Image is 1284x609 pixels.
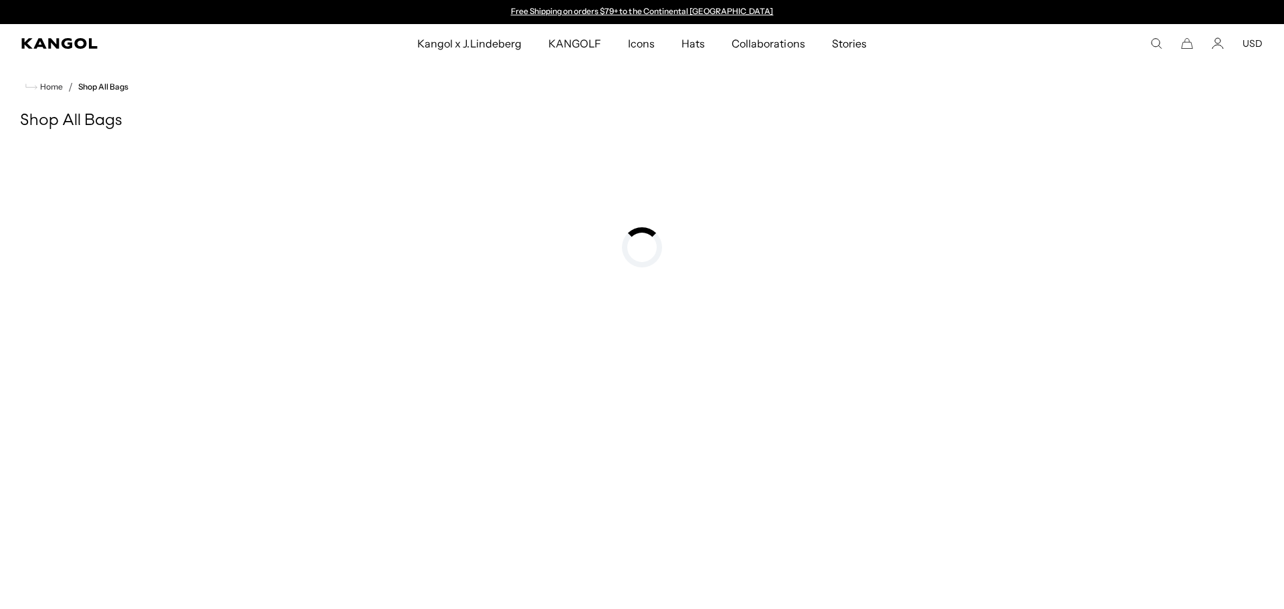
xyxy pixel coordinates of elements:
[718,24,818,63] a: Collaborations
[1212,37,1224,49] a: Account
[1150,37,1162,49] summary: Search here
[504,7,780,17] div: Announcement
[535,24,615,63] a: KANGOLF
[504,7,780,17] div: 1 of 2
[681,24,705,63] span: Hats
[20,111,1264,131] h1: Shop All Bags
[21,38,276,49] a: Kangol
[404,24,535,63] a: Kangol x J.Lindeberg
[511,6,774,16] a: Free Shipping on orders $79+ to the Continental [GEOGRAPHIC_DATA]
[37,82,63,92] span: Home
[417,24,522,63] span: Kangol x J.Lindeberg
[1243,37,1263,49] button: USD
[732,24,805,63] span: Collaborations
[63,79,73,95] li: /
[668,24,718,63] a: Hats
[25,81,63,93] a: Home
[504,7,780,17] slideshow-component: Announcement bar
[548,24,601,63] span: KANGOLF
[628,24,655,63] span: Icons
[819,24,880,63] a: Stories
[1181,37,1193,49] button: Cart
[78,82,128,92] a: Shop All Bags
[615,24,668,63] a: Icons
[832,24,867,63] span: Stories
